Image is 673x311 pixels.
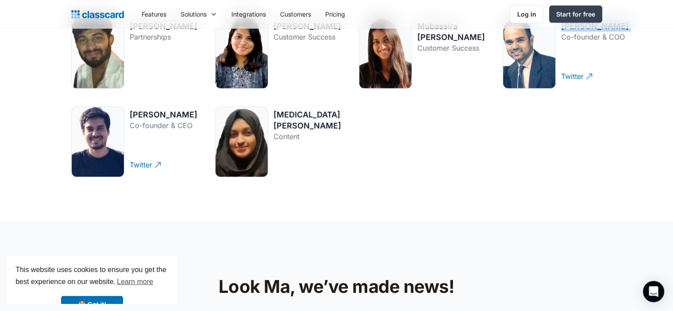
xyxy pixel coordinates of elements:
[15,265,169,288] span: This website uses cookies to ensure you get the best experience on our website.
[417,20,485,42] div: Mubassira [PERSON_NAME]
[196,276,477,297] h2: Look Ma, we’ve made news!
[561,31,629,42] div: Co-founder & COO
[273,31,341,42] div: Customer Success
[273,4,318,24] a: Customers
[517,9,536,19] div: Log in
[556,9,595,19] div: Start for free
[417,42,485,53] div: Customer Success
[115,275,154,288] a: learn more about cookies
[561,64,584,81] div: Twitter
[318,4,352,24] a: Pricing
[130,109,197,120] div: [PERSON_NAME]
[549,5,602,23] a: Start for free
[173,4,224,24] div: Solutions
[510,5,544,23] a: Log in
[130,31,197,42] div: Partnerships
[135,4,173,24] a: Features
[130,153,197,177] a: Twitter
[130,120,197,131] div: Co-founder & CEO
[273,109,341,131] div: [MEDICAL_DATA][PERSON_NAME]
[181,9,207,19] div: Solutions
[224,4,273,24] a: Integrations
[130,153,152,170] div: Twitter
[561,64,629,88] a: Twitter
[71,8,124,20] a: home
[7,256,177,304] div: cookieconsent
[273,131,341,142] div: Content
[643,281,664,302] div: Open Intercom Messenger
